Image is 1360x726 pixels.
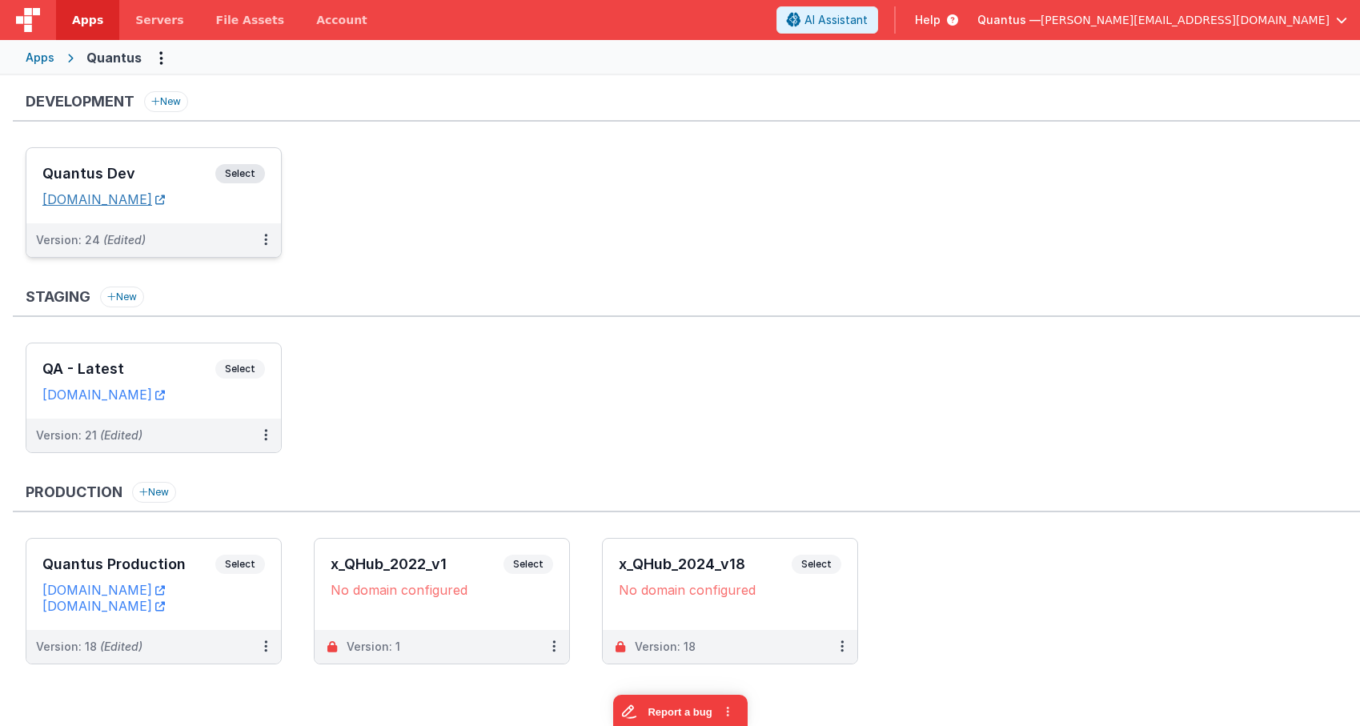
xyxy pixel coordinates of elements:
span: Apps [72,12,103,28]
span: Servers [135,12,183,28]
a: [DOMAIN_NAME] [42,598,165,614]
button: New [144,91,188,112]
h3: QA - Latest [42,361,215,377]
div: No domain configured [619,582,841,598]
h3: Production [26,484,122,500]
div: Version: 24 [36,232,146,248]
button: New [100,287,144,307]
span: Select [215,164,265,183]
h3: x_QHub_2024_v18 [619,556,792,572]
span: Select [215,359,265,379]
button: AI Assistant [776,6,878,34]
h3: x_QHub_2022_v1 [331,556,503,572]
button: Quantus — [PERSON_NAME][EMAIL_ADDRESS][DOMAIN_NAME] [977,12,1347,28]
div: Quantus [86,48,142,67]
span: Select [792,555,841,574]
span: Quantus — [977,12,1041,28]
div: No domain configured [331,582,553,598]
a: [DOMAIN_NAME] [42,387,165,403]
div: Version: 18 [36,639,142,655]
div: Apps [26,50,54,66]
div: Version: 18 [635,639,696,655]
h3: Quantus Dev [42,166,215,182]
span: File Assets [216,12,285,28]
div: Version: 1 [347,639,400,655]
span: AI Assistant [804,12,868,28]
span: (Edited) [103,233,146,247]
span: [PERSON_NAME][EMAIL_ADDRESS][DOMAIN_NAME] [1041,12,1330,28]
div: Version: 21 [36,427,142,443]
a: [DOMAIN_NAME] [42,582,165,598]
span: Select [215,555,265,574]
h3: Staging [26,289,90,305]
span: (Edited) [100,640,142,653]
span: (Edited) [100,428,142,442]
span: Select [503,555,553,574]
h3: Quantus Production [42,556,215,572]
h3: Development [26,94,134,110]
a: [DOMAIN_NAME] [42,191,165,207]
span: Help [915,12,941,28]
button: Options [148,45,174,70]
button: New [132,482,176,503]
